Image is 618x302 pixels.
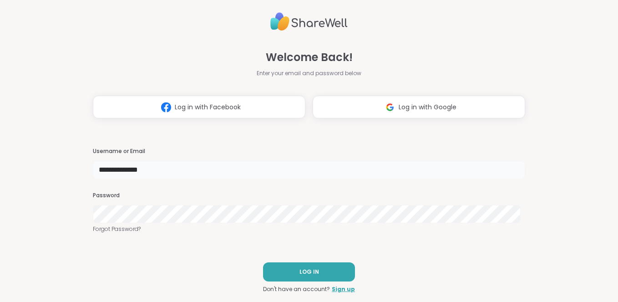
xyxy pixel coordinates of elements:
a: Sign up [332,285,355,293]
span: LOG IN [299,268,319,276]
h3: Password [93,192,526,200]
span: Log in with Google [399,102,456,112]
img: ShareWell Logomark [157,99,175,116]
button: LOG IN [263,262,355,282]
a: Forgot Password? [93,225,526,233]
button: Log in with Google [313,96,525,118]
h3: Username or Email [93,148,526,155]
img: ShareWell Logo [270,9,348,35]
span: Enter your email and password below [257,69,361,77]
button: Log in with Facebook [93,96,305,118]
img: ShareWell Logomark [381,99,399,116]
span: Log in with Facebook [175,102,241,112]
span: Welcome Back! [266,49,353,66]
span: Don't have an account? [263,285,330,293]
